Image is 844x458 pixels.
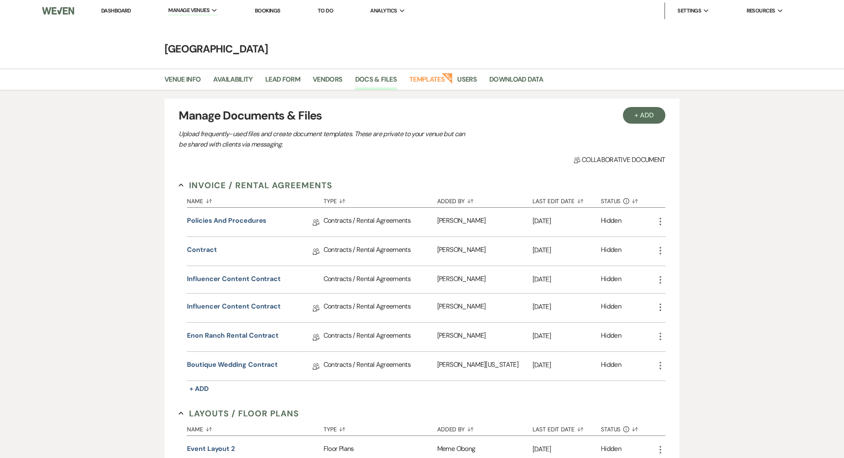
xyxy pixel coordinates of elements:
p: [DATE] [533,360,601,371]
button: Added By [437,192,533,207]
span: Collaborative document [574,155,665,165]
button: Last Edit Date [533,192,601,207]
strong: New [442,72,453,84]
button: Event layout 2 [187,444,235,454]
div: Hidden [601,301,621,314]
h3: Manage Documents & Files [179,107,665,124]
span: Status [601,426,621,432]
p: Upload frequently-used files and create document templates. These are private to your venue but c... [179,129,470,150]
div: Contracts / Rental Agreements [324,323,437,351]
div: Hidden [601,331,621,343]
button: Name [187,192,324,207]
a: Policies and Procedures [187,216,266,229]
button: Added By [437,420,533,436]
button: Type [324,420,437,436]
div: Contracts / Rental Agreements [324,294,437,322]
div: Hidden [601,216,621,229]
p: [DATE] [533,444,601,455]
button: Status [601,192,655,207]
button: Invoice / Rental Agreements [179,179,332,192]
div: Hidden [601,444,621,455]
div: [PERSON_NAME][US_STATE] [437,352,533,381]
a: Contract [187,245,217,258]
a: Docs & Files [355,74,397,90]
button: Type [324,192,437,207]
a: Dashboard [101,7,131,14]
span: Settings [677,7,701,15]
img: Weven Logo [42,2,74,20]
a: Download Data [489,74,543,90]
p: [DATE] [533,301,601,312]
a: Boutique Wedding Contract [187,360,278,373]
div: Contracts / Rental Agreements [324,266,437,293]
div: [PERSON_NAME] [437,294,533,322]
div: [PERSON_NAME] [437,237,533,266]
span: + Add [189,384,209,393]
span: Manage Venues [168,6,209,15]
button: + Add [187,383,211,395]
a: Venue Info [164,74,201,90]
div: Contracts / Rental Agreements [324,208,437,236]
button: Status [601,420,655,436]
span: Analytics [370,7,397,15]
button: Last Edit Date [533,420,601,436]
p: [DATE] [533,216,601,227]
a: Users [457,74,477,90]
p: [DATE] [533,331,601,341]
a: Lead Form [265,74,300,90]
a: Influencer Content Contract [187,301,281,314]
div: [PERSON_NAME] [437,266,533,293]
div: Hidden [601,274,621,285]
span: Resources [747,7,775,15]
div: Hidden [601,245,621,258]
a: Vendors [313,74,343,90]
span: Status [601,198,621,204]
button: Layouts / Floor Plans [179,407,299,420]
div: Hidden [601,360,621,373]
button: Influencer Content Contract [187,274,281,284]
a: Templates [409,74,445,90]
div: [PERSON_NAME] [437,208,533,236]
button: + Add [623,107,665,124]
h4: [GEOGRAPHIC_DATA] [122,42,722,56]
p: [DATE] [533,274,601,285]
a: Availability [213,74,252,90]
div: Contracts / Rental Agreements [324,352,437,381]
a: To Do [318,7,333,14]
button: Name [187,420,324,436]
a: Bookings [255,7,281,14]
div: Contracts / Rental Agreements [324,237,437,266]
a: Enon Ranch Rental Contract [187,331,279,343]
div: [PERSON_NAME] [437,323,533,351]
p: [DATE] [533,245,601,256]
